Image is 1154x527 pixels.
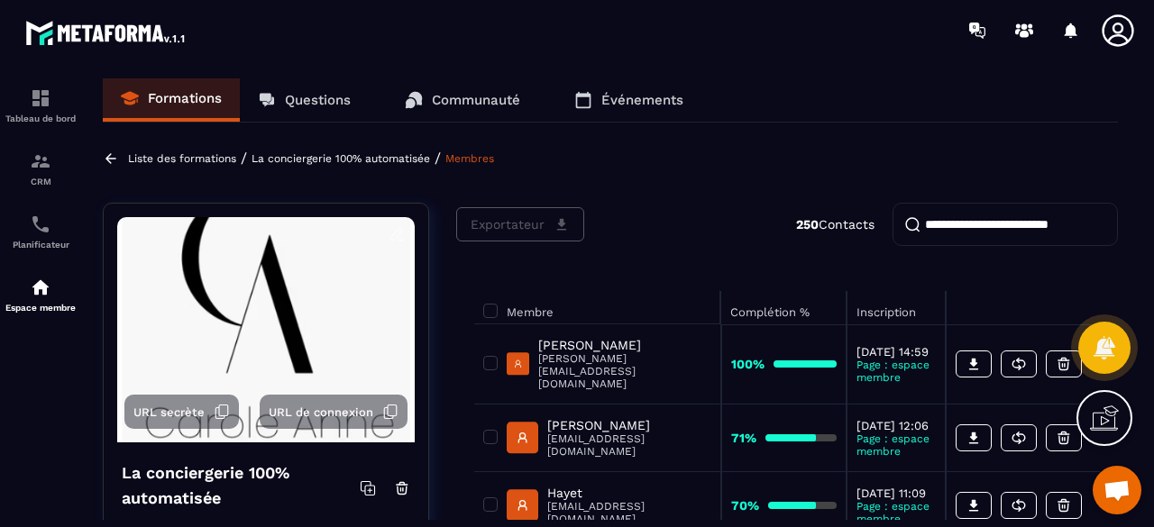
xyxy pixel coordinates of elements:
a: formationformationTableau de bord [5,74,77,137]
p: Espace membre [5,303,77,313]
p: [DATE] 11:09 [856,486,936,500]
span: URL secrète [133,405,205,419]
p: Tableau de bord [5,114,77,123]
p: [EMAIL_ADDRESS][DOMAIN_NAME] [547,500,711,525]
p: [EMAIL_ADDRESS][DOMAIN_NAME] [547,432,711,458]
p: [DATE] 12:06 [856,419,936,432]
p: Questions [285,92,351,108]
th: Complétion % [721,291,847,324]
a: Communauté [387,78,538,122]
img: formation [30,150,51,172]
p: Contacts [796,217,875,232]
th: Inscription [847,291,946,324]
img: formation [30,87,51,109]
th: Membre [474,291,721,324]
span: / [435,150,441,167]
strong: 100% [731,357,765,371]
button: URL secrète [124,395,239,429]
a: Ouvrir le chat [1093,466,1141,514]
a: Questions [240,78,369,122]
a: La conciergerie 100% automatisée [252,152,430,165]
p: Événements [601,92,683,108]
img: scheduler [30,214,51,235]
a: [PERSON_NAME][PERSON_NAME][EMAIL_ADDRESS][DOMAIN_NAME] [507,338,711,390]
p: Formations [148,90,222,106]
button: URL de connexion [260,395,408,429]
a: Membres [445,152,494,165]
img: background [117,217,415,442]
span: / [241,150,247,167]
p: Hayet [547,486,711,500]
a: automationsautomationsEspace membre [5,263,77,326]
a: Liste des formations [128,152,236,165]
p: [PERSON_NAME] [538,338,711,352]
strong: 70% [731,498,759,513]
p: Page : espace membre [856,359,936,384]
a: schedulerschedulerPlanificateur [5,200,77,263]
p: Page : espace membre [856,500,936,525]
p: [DATE] 14:59 [856,345,936,359]
a: formationformationCRM [5,137,77,200]
p: [PERSON_NAME] [547,418,711,432]
h4: La conciergerie 100% automatisée [122,460,360,511]
p: Communauté [432,92,520,108]
img: automations [30,277,51,298]
p: Planificateur [5,240,77,250]
a: Formations [103,78,240,122]
a: Hayet[EMAIL_ADDRESS][DOMAIN_NAME] [507,486,711,525]
p: CRM [5,177,77,186]
img: logo [25,16,188,49]
p: Page : espace membre [856,432,936,458]
p: [PERSON_NAME][EMAIL_ADDRESS][DOMAIN_NAME] [538,352,711,390]
span: URL de connexion [269,405,373,419]
strong: 71% [731,431,756,445]
a: Événements [556,78,701,122]
a: [PERSON_NAME][EMAIL_ADDRESS][DOMAIN_NAME] [507,418,711,458]
strong: 250 [796,217,819,232]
